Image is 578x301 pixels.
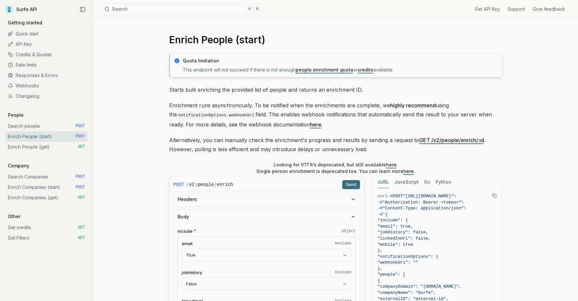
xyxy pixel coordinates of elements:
span: \ [464,206,466,211]
a: Responses & Errors [5,70,87,81]
a: credits [358,67,373,72]
a: Search people POST [5,121,87,131]
span: -X [388,194,393,199]
kbd: ⌘ [246,6,253,13]
span: "[URL][DOMAIN_NAME]" [403,194,454,199]
span: POST [75,134,85,139]
a: API Key [5,39,87,49]
span: / [195,181,197,188]
code: people [197,181,214,188]
span: include [178,228,193,234]
span: "include": { [378,218,408,223]
span: curl [378,194,388,199]
button: Copy Text [490,191,499,201]
h1: Enrich People (start) [169,34,502,46]
a: Give feedback [533,6,565,12]
strong: highly recommend [390,102,436,109]
button: Headers [174,192,360,206]
span: GET [78,144,85,150]
a: Rate limits [5,60,87,70]
button: cURL [378,176,389,188]
a: Surfe API [5,5,37,14]
span: "Content-Type: application/json" [383,206,464,211]
p: Other [5,213,23,220]
code: object [342,229,356,234]
span: "linkedInUrl": false, [378,236,431,241]
span: { [378,278,380,283]
span: GET [78,225,85,230]
button: Collapse Sidebar [78,5,87,14]
span: jobHistory [182,269,202,276]
span: "companyDomain": "[DOMAIN_NAME]", [378,284,461,289]
span: / [214,181,216,188]
button: Body [174,210,360,224]
span: "Authorization: Bearer <token>" [383,200,461,205]
button: Go [424,176,430,188]
a: people enrichment quota [296,67,353,72]
a: here [310,121,321,128]
p: People [5,112,26,118]
a: Get credits GET [5,222,87,233]
span: GET [78,195,85,200]
code: enrich [217,181,233,188]
a: Quick start [5,29,87,39]
p: Enrichment runs asynchronously. To be notified when the enrichments are complete, we using the fi... [169,101,502,129]
span: GET [78,235,85,241]
span: "jobHistory": false, [378,230,428,235]
span: '{ [383,212,388,217]
span: "webhookUrl": "" [378,260,418,265]
p: Starts bulk enriching the provided list of people and returns an enrichment ID. [169,85,502,94]
span: POST [75,185,85,190]
p: This endpoint will not succeed if there is not enough or available [183,67,498,73]
p: Getting started [5,20,45,26]
span: / [187,181,188,188]
span: "notificationOptions": { [378,254,438,259]
code: boolean [335,241,351,246]
a: GET /v2/people/enrich/:id [419,137,484,143]
a: Enrich People (get) GET [5,142,87,152]
button: JavaScript [394,176,419,188]
a: Changelog [5,91,87,101]
span: POST [75,124,85,129]
span: -H [378,200,383,205]
span: POST [173,181,184,188]
code: boolean [335,270,351,275]
p: Alternatively, you can manually check the enrichment's progress and results by sending a request ... [169,136,502,154]
a: Enrich Companies (start) POST [5,182,87,192]
span: \ [461,200,464,205]
a: here [403,168,414,174]
p: Looking for V1? It’s deprecated, but still available . Single person enrichment is deprecated too... [256,162,415,175]
span: POST [75,174,85,179]
span: \ [454,194,456,199]
a: Get API Key [475,6,500,12]
span: email [182,241,193,247]
a: Enrich Companies (get) GET [5,192,87,203]
a: Support [508,6,525,12]
p: Quota limitation [183,58,498,64]
code: notificationOptions.webhookUrl [177,111,256,119]
button: Search⌘K [101,3,263,15]
span: }, [378,266,383,271]
span: "people": [ [378,272,406,277]
a: Enrich People (start) POST [5,131,87,142]
a: here [386,162,397,167]
a: Search Companies POST [5,172,87,182]
span: POST [393,194,403,199]
a: Get Filters GET [5,233,87,243]
button: Python [436,176,451,188]
span: "email": true, [378,224,413,229]
span: -H [378,206,383,211]
span: "mobile": true [378,242,413,247]
a: Credits & Quotas [5,49,87,60]
span: -d [378,212,383,217]
code: v2 [189,181,195,188]
span: }, [378,248,383,253]
p: Company [5,163,32,169]
span: "companyName": "Surfe", [378,290,436,295]
button: Send [342,180,360,189]
kbd: K [254,6,261,13]
a: Webhooks [5,81,87,91]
